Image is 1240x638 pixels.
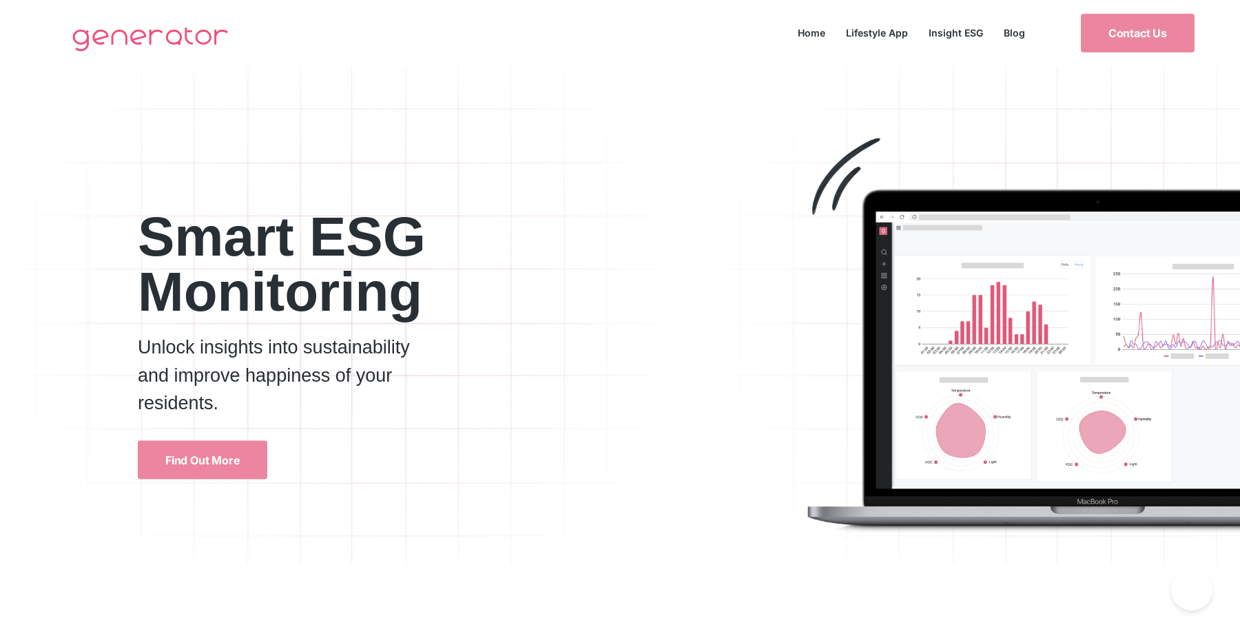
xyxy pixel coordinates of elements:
a: Insight ESG [918,23,993,42]
a: Contact Us [1081,14,1195,52]
iframe: Toggle Customer Support [1171,569,1212,610]
a: Find Out More [138,441,267,480]
p: Unlock insights into sustainability and improve happiness of your residents. [138,333,427,418]
a: Blog [993,23,1035,42]
a: Lifestyle App [836,23,918,42]
span: Find Out More [165,455,240,466]
nav: Menu [787,23,1035,42]
a: Home [787,23,836,42]
h2: Smart ESG Monitoring [138,209,496,320]
span: Contact Us [1108,28,1167,39]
